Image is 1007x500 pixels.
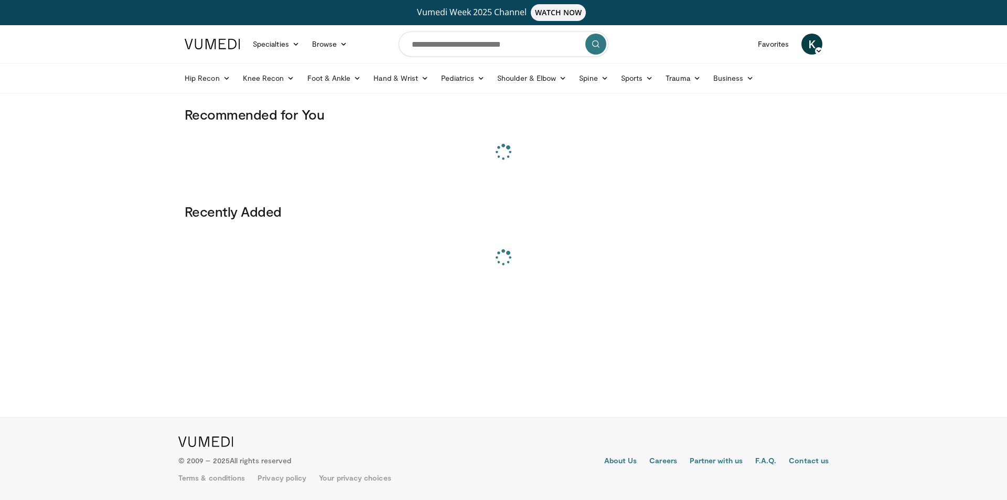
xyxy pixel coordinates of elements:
h3: Recommended for You [185,106,822,123]
a: Partner with us [690,455,743,468]
a: Vumedi Week 2025 ChannelWATCH NOW [186,4,821,21]
a: F.A.Q. [755,455,776,468]
a: Pediatrics [435,68,491,89]
img: VuMedi Logo [185,39,240,49]
input: Search topics, interventions [399,31,608,57]
a: K [801,34,822,55]
img: VuMedi Logo [178,437,233,447]
a: About Us [604,455,637,468]
a: Sports [615,68,660,89]
a: Hand & Wrist [367,68,435,89]
a: Careers [649,455,677,468]
a: Privacy policy [258,473,306,483]
a: Favorites [752,34,795,55]
a: Spine [573,68,614,89]
a: Terms & conditions [178,473,245,483]
a: Hip Recon [178,68,237,89]
a: Business [707,68,760,89]
a: Your privacy choices [319,473,391,483]
a: Foot & Ankle [301,68,368,89]
a: Browse [306,34,354,55]
span: All rights reserved [230,456,291,465]
a: Contact us [789,455,829,468]
h3: Recently Added [185,203,822,220]
a: Trauma [659,68,707,89]
p: © 2009 – 2025 [178,455,291,466]
a: Shoulder & Elbow [491,68,573,89]
a: Specialties [247,34,306,55]
a: Knee Recon [237,68,301,89]
span: WATCH NOW [531,4,586,21]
